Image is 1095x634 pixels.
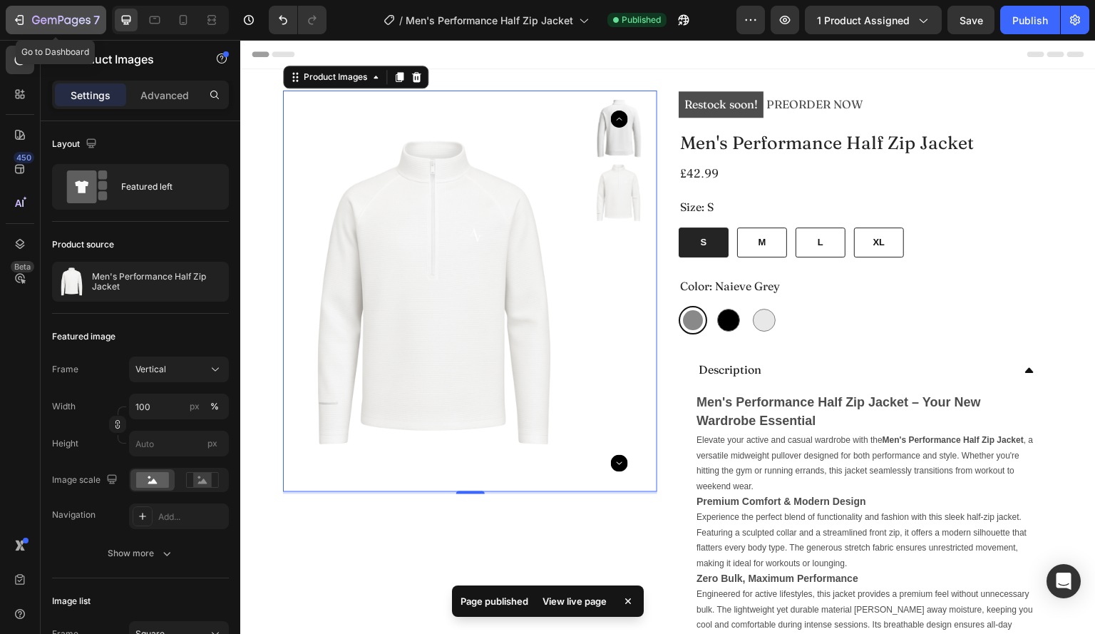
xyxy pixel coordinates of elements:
[960,14,983,26] span: Save
[11,261,34,272] div: Beta
[456,355,741,388] h2: Men's Performance Half Zip Jacket – Your New Wardrobe Essential
[52,541,229,566] button: Show more
[371,415,388,432] button: Carousel Next Arrow
[140,88,189,103] p: Advanced
[52,363,78,376] label: Frame
[52,330,115,343] div: Featured image
[61,31,130,44] div: Product Images
[58,267,86,296] img: product feature img
[269,6,327,34] div: Undo/Redo
[406,13,573,28] span: Men's Performance Half Zip Jacket
[108,546,174,561] div: Show more
[93,11,100,29] p: 7
[121,170,208,203] div: Featured left
[622,14,661,26] span: Published
[438,235,541,258] legend: Color: Naieve Grey
[456,472,786,528] p: Experience the perfect blend of functionality and fashion with this sleek half-zip jacket. Featur...
[947,6,994,34] button: Save
[210,400,219,413] div: %
[52,400,76,413] label: Width
[577,197,583,208] span: L
[371,71,388,88] button: Carousel Back Arrow
[1000,6,1060,34] button: Publish
[129,357,229,382] button: Vertical
[1012,13,1048,28] div: Publish
[135,363,166,376] span: Vertical
[456,549,793,605] p: Engineered for active lifestyles, this jacket provides a premium feel without unnecessary bulk. T...
[456,533,618,544] h3: Zero Bulk, Maximum Performance
[69,51,190,68] p: Product Images
[461,594,528,608] p: Page published
[438,155,475,179] legend: Size: S
[129,431,229,456] input: px
[518,197,526,208] span: M
[633,197,645,208] span: XL
[190,400,200,413] div: px
[399,13,403,28] span: /
[6,6,106,34] button: 7
[438,51,623,78] p: PREORDER NOW
[14,152,34,163] div: 450
[52,508,96,521] div: Navigation
[158,511,225,523] div: Add...
[52,437,78,450] label: Height
[186,398,203,415] button: %
[52,595,91,608] div: Image list
[1047,564,1081,598] div: Open Intercom Messenger
[817,13,910,28] span: 1 product assigned
[456,456,626,467] h3: Premium Comfort & Modern Design
[207,438,217,449] span: px
[456,395,793,451] p: Elevate your active and casual wardrobe with the , a versatile midweight pullover designed for bo...
[71,88,110,103] p: Settings
[129,394,229,419] input: px%
[642,395,783,405] strong: Men's Performance Half Zip Jacket
[92,272,223,292] p: Men's Performance Half Zip Jacket
[240,40,1095,634] iframe: Design area
[438,90,813,116] h1: Men's Performance Half Zip Jacket
[461,197,467,208] span: S
[438,124,813,143] div: £42.99
[52,471,120,490] div: Image scale
[805,6,942,34] button: 1 product assigned
[458,319,521,340] p: Description
[52,135,100,154] div: Layout
[534,591,615,611] div: View live page
[438,51,523,78] mark: Restock soon!
[52,238,114,251] div: Product source
[206,398,223,415] button: px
